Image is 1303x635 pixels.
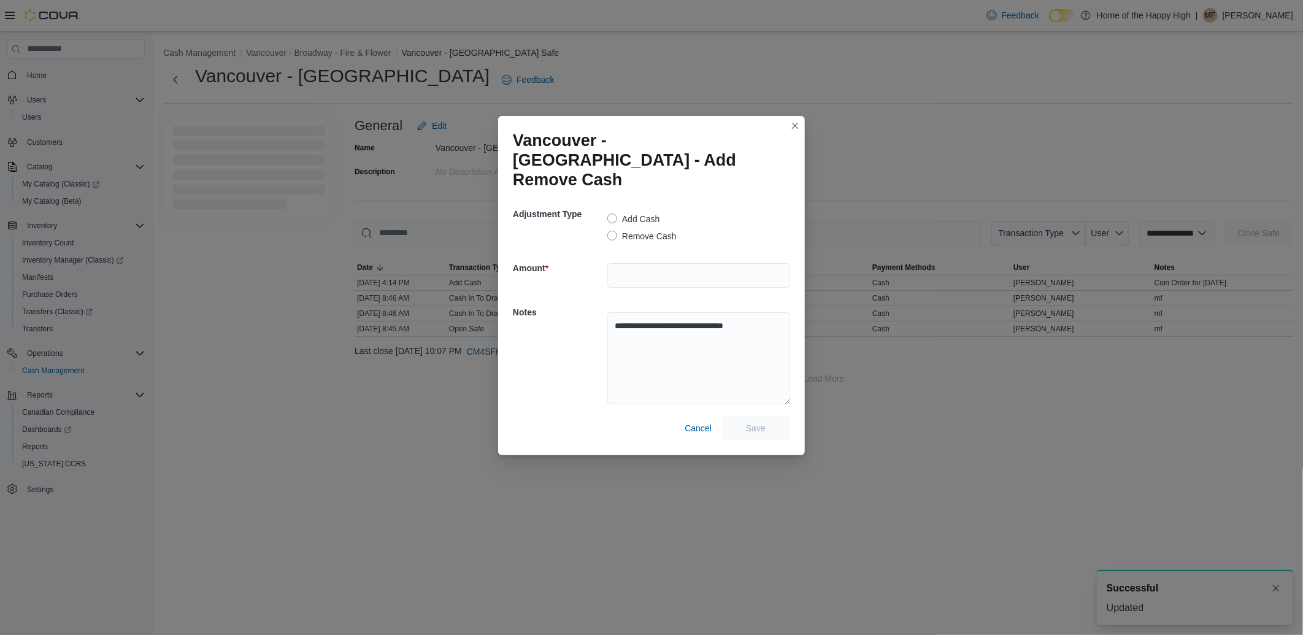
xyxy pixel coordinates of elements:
h5: Amount [513,256,605,280]
span: Cancel [685,422,712,434]
span: Save [746,422,766,434]
h5: Notes [513,300,605,325]
label: Remove Cash [607,229,677,244]
button: Cancel [680,416,717,441]
h1: Vancouver - [GEOGRAPHIC_DATA] - Add Remove Cash [513,131,780,190]
label: Add Cash [607,212,659,226]
button: Save [721,416,790,441]
button: Closes this modal window [788,118,802,133]
h5: Adjustment Type [513,202,605,226]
